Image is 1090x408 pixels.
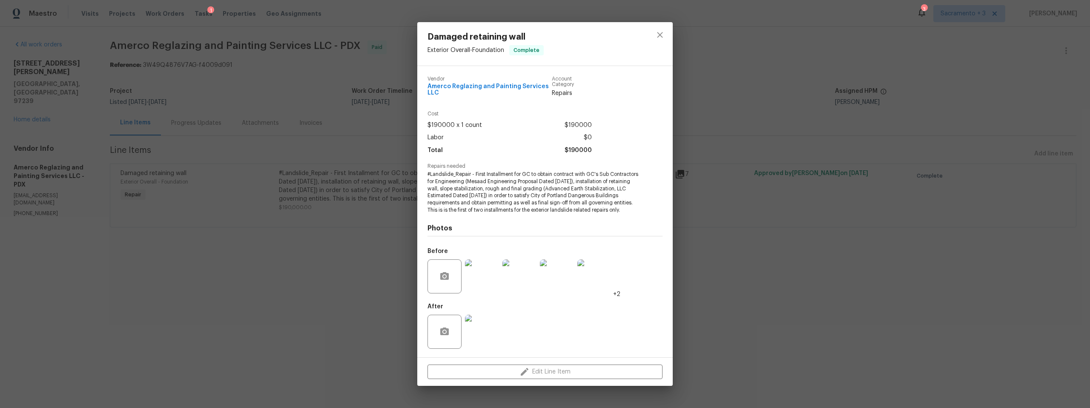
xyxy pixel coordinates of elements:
span: Damaged retaining wall [427,32,544,42]
span: $190000 x 1 count [427,119,482,132]
span: Amerco Reglazing and Painting Services LLC [427,83,552,96]
span: Cost [427,111,592,117]
span: $0 [584,132,592,144]
span: Account Category [552,76,592,87]
h5: After [427,304,443,310]
span: +2 [613,290,620,299]
span: $190000 [565,119,592,132]
span: Repairs [552,89,592,98]
h5: Before [427,248,448,254]
span: Repairs needed [427,164,663,169]
span: Exterior Overall - Foundation [427,47,504,53]
div: 1 [207,6,214,15]
span: Labor [427,132,444,144]
span: Total [427,144,443,157]
span: $190000 [565,144,592,157]
div: 3 [921,5,927,14]
span: Vendor [427,76,552,82]
span: Complete [510,46,543,55]
span: #Landslide_Repair - First Installment for GC to obtain contract with GC's Sub Contractors for Eng... [427,171,639,214]
button: close [650,25,670,45]
h4: Photos [427,224,663,233]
